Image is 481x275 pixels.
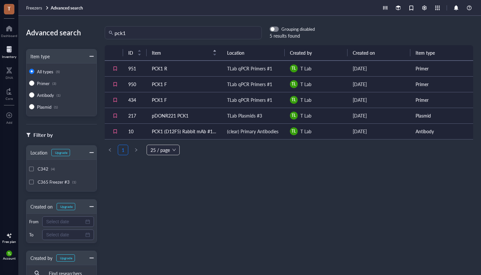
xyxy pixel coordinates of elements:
[227,96,272,103] div: TLab qPCR Primers #1
[37,68,53,75] span: All types
[222,45,285,61] th: Location
[27,203,53,210] div: Created on
[134,148,138,152] span: right
[37,80,50,86] span: Primer
[57,93,61,97] div: (1)
[29,232,40,238] div: To
[410,76,473,92] td: Primer
[270,32,315,39] div: 5 results found
[300,112,312,119] span: T Lab
[410,123,473,139] td: Antibody
[6,120,12,124] div: Add
[8,252,11,255] span: TL
[123,76,147,92] td: 950
[147,123,222,139] td: PCK1 (D12F5) Rabbit mAb #12940
[123,123,147,139] td: 10
[353,65,405,72] div: [DATE]
[292,65,296,71] span: TL
[147,145,180,155] div: Page Size
[300,97,312,103] span: T Lab
[2,55,16,59] div: Inventory
[1,34,17,38] div: Dashboard
[227,81,272,88] div: TLab qPCR Primers #1
[52,82,56,85] div: (3)
[292,81,296,87] span: TL
[72,180,76,184] div: (1)
[37,92,54,98] span: Antibody
[27,254,52,262] div: Created by
[151,145,176,155] span: 25 / page
[227,112,262,119] div: TLab Plasmids #3
[2,44,16,59] a: Inventory
[281,26,315,32] div: Grouping disabled
[105,145,115,155] button: left
[353,81,405,88] div: [DATE]
[60,256,72,260] div: Upgrade
[285,45,347,61] th: Created by
[6,76,13,80] div: DNA
[51,5,84,11] a: Advanced search
[292,113,296,119] span: TL
[6,86,13,101] a: Core
[123,92,147,108] td: 434
[147,45,222,61] th: Item
[3,256,16,260] div: Account
[347,45,410,61] th: Created on
[152,49,209,56] span: Item
[123,108,147,123] td: 217
[27,53,50,60] div: Item type
[6,65,13,80] a: DNA
[292,97,296,103] span: TL
[56,70,60,74] div: (5)
[300,81,312,87] span: T Lab
[55,151,67,155] div: Upgrade
[26,26,97,39] div: Advanced search
[105,145,115,155] li: Previous Page
[128,49,134,56] span: ID
[147,76,222,92] td: PCK1 F
[353,96,405,103] div: [DATE]
[410,108,473,123] td: Plasmid
[410,92,473,108] td: Primer
[60,205,73,209] div: Upgrade
[353,128,405,135] div: [DATE]
[37,104,51,110] span: Plasmid
[51,167,55,171] div: (4)
[227,128,278,135] div: (clear) Primary Antibodies
[147,108,222,123] td: pDONR221 PCK1
[38,179,70,185] span: C365 Freezer #3
[2,240,16,244] div: Free plan
[46,218,84,225] input: Select date
[54,105,58,109] div: (1)
[1,23,17,38] a: Dashboard
[123,45,147,61] th: ID
[8,4,11,12] span: T
[300,128,312,135] span: T Lab
[6,97,13,101] div: Core
[26,5,42,11] span: Freezers
[46,231,84,238] input: Select date
[27,149,47,156] div: Location
[300,65,312,72] span: T Lab
[353,112,405,119] div: [DATE]
[33,131,53,139] div: Filter by
[147,92,222,108] td: PCK1 F
[118,145,128,155] a: 1
[147,61,222,76] td: PCK1 R
[410,61,473,76] td: Primer
[227,65,272,72] div: TLab qPCR Primers #1
[131,145,141,155] li: Next Page
[38,166,48,172] span: C342
[29,219,40,225] div: From
[292,128,296,134] span: TL
[123,61,147,76] td: 951
[108,148,112,152] span: left
[131,145,141,155] button: right
[26,5,49,11] a: Freezers
[410,45,473,61] th: Item type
